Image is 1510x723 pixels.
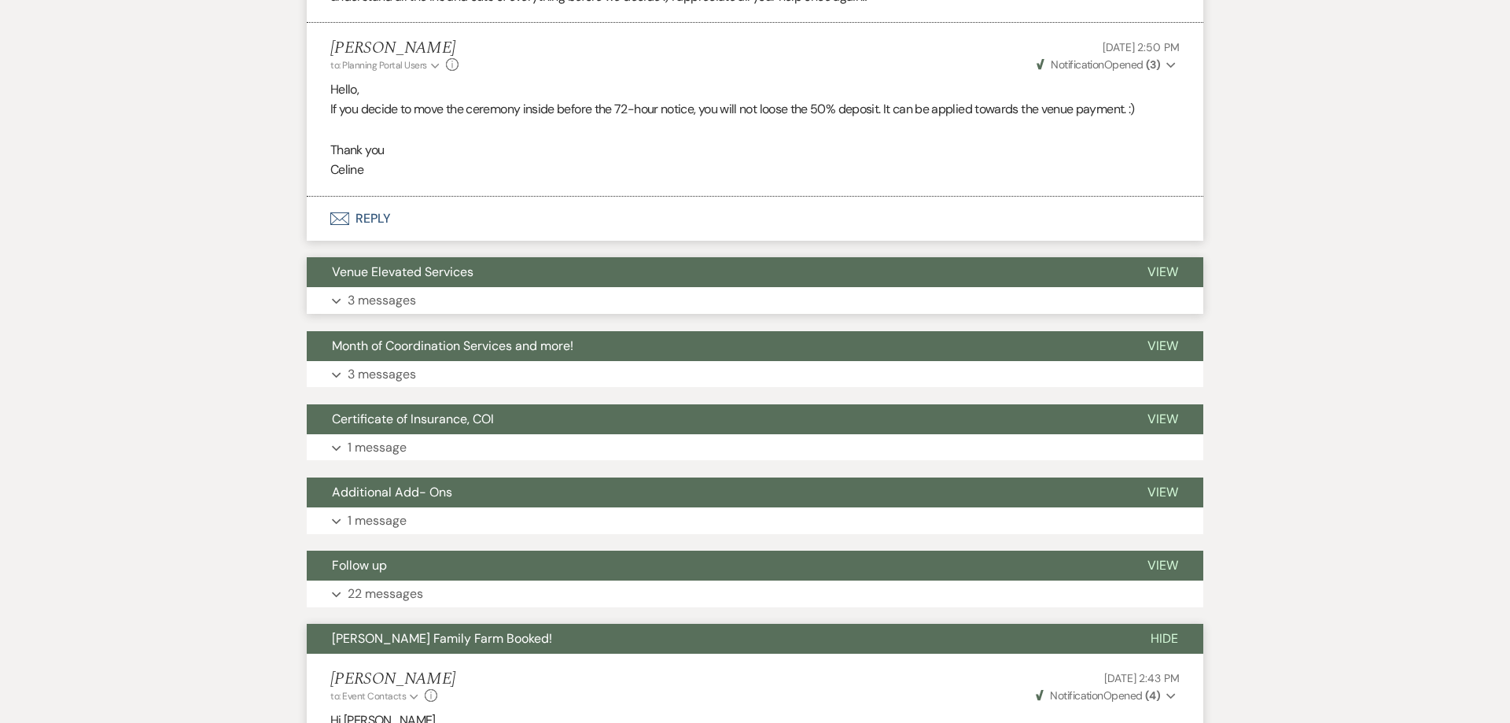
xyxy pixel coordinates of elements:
[330,58,442,72] button: to: Planning Portal Users
[332,264,473,280] span: Venue Elevated Services
[1122,551,1203,581] button: View
[1033,688,1180,704] button: NotificationOpened (4)
[1122,404,1203,434] button: View
[1122,478,1203,507] button: View
[1034,57,1180,73] button: NotificationOpened (3)
[1103,40,1180,54] span: [DATE] 2:50 PM
[1104,671,1180,685] span: [DATE] 2:43 PM
[1147,484,1178,500] span: View
[348,290,416,311] p: 3 messages
[307,361,1203,388] button: 3 messages
[1125,624,1203,654] button: Hide
[307,331,1122,361] button: Month of Coordination Services and more!
[1122,257,1203,287] button: View
[330,690,406,703] span: to: Event Contacts
[307,404,1122,434] button: Certificate of Insurance, COI
[307,551,1122,581] button: Follow up
[1147,264,1178,280] span: View
[330,160,1180,180] p: Celine
[348,437,407,458] p: 1 message
[1147,338,1178,354] span: View
[1151,630,1178,647] span: Hide
[1036,688,1160,703] span: Opened
[307,478,1122,507] button: Additional Add- Ons
[307,287,1203,314] button: 3 messages
[330,39,459,58] h5: [PERSON_NAME]
[1037,57,1160,72] span: Opened
[307,257,1122,287] button: Venue Elevated Services
[330,59,427,72] span: to: Planning Portal Users
[1145,688,1160,703] strong: ( 4 )
[307,581,1203,607] button: 22 messages
[1147,557,1178,574] span: View
[332,557,387,574] span: Follow up
[330,79,1180,100] p: Hello,
[307,507,1203,534] button: 1 message
[330,689,421,703] button: to: Event Contacts
[307,434,1203,461] button: 1 message
[332,338,573,354] span: Month of Coordination Services and more!
[330,99,1180,120] p: If you decide to move the ceremony inside before the 72-hour notice, you will not loose the 50% d...
[307,197,1203,241] button: Reply
[1146,57,1160,72] strong: ( 3 )
[332,630,552,647] span: [PERSON_NAME] Family Farm Booked!
[1147,411,1178,427] span: View
[332,411,494,427] span: Certificate of Insurance, COI
[330,140,1180,160] p: Thank you
[348,511,407,531] p: 1 message
[1050,688,1103,703] span: Notification
[332,484,452,500] span: Additional Add- Ons
[348,584,423,604] p: 22 messages
[330,670,455,689] h5: [PERSON_NAME]
[1122,331,1203,361] button: View
[1051,57,1103,72] span: Notification
[307,624,1125,654] button: [PERSON_NAME] Family Farm Booked!
[348,364,416,385] p: 3 messages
